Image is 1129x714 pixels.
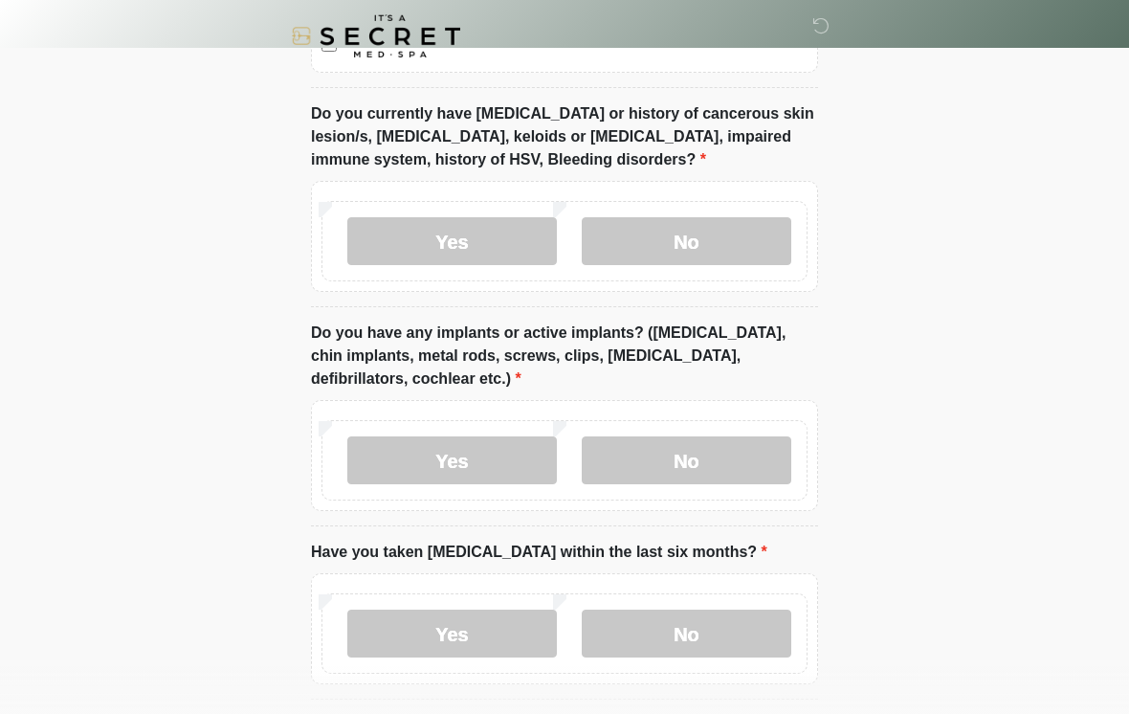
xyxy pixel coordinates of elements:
label: Do you currently have [MEDICAL_DATA] or history of cancerous skin lesion/s, [MEDICAL_DATA], keloi... [311,102,818,171]
label: Do you have any implants or active implants? ([MEDICAL_DATA], chin implants, metal rods, screws, ... [311,322,818,390]
label: No [582,610,791,658]
img: It's A Secret Med Spa Logo [292,14,460,57]
label: Have you taken [MEDICAL_DATA] within the last six months? [311,541,767,564]
label: No [582,436,791,484]
label: Yes [347,217,557,265]
label: No [582,217,791,265]
label: Yes [347,610,557,658]
label: Yes [347,436,557,484]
